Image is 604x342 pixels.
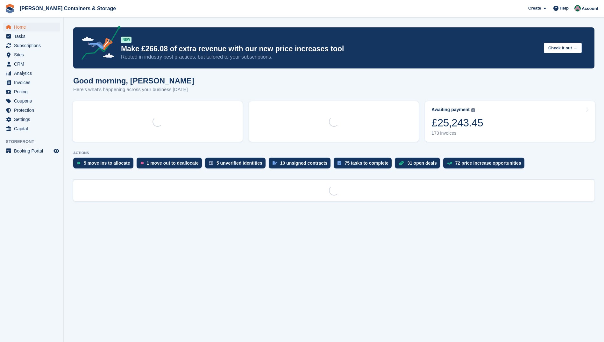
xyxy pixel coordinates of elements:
img: move_ins_to_allocate_icon-fdf77a2bb77ea45bf5b3d319d69a93e2d87916cf1d5bf7949dd705db3b84f3ca.svg [77,161,81,165]
span: Subscriptions [14,41,52,50]
a: menu [3,69,60,78]
span: Help [560,5,569,11]
img: deal-1b604bf984904fb50ccaf53a9ad4b4a5d6e5aea283cecdc64d6e3604feb123c2.svg [399,161,404,165]
span: Sites [14,50,52,59]
span: Storefront [6,139,63,145]
a: menu [3,32,60,41]
img: contract_signature_icon-13c848040528278c33f63329250d36e43548de30e8caae1d1a13099fd9432cc5.svg [273,161,277,165]
div: 5 move ins to allocate [84,160,130,166]
a: menu [3,41,60,50]
img: task-75834270c22a3079a89374b754ae025e5fb1db73e45f91037f5363f120a921f8.svg [338,161,341,165]
p: Rooted in industry best practices, but tailored to your subscriptions. [121,53,539,61]
a: 5 move ins to allocate [73,158,137,172]
span: Booking Portal [14,146,52,155]
a: menu [3,146,60,155]
img: price-adjustments-announcement-icon-8257ccfd72463d97f412b2fc003d46551f7dbcb40ab6d574587a9cd5c0d94... [76,26,121,62]
span: Analytics [14,69,52,78]
p: Here's what's happening across your business [DATE] [73,86,194,93]
a: menu [3,60,60,68]
div: 5 unverified identities [217,160,262,166]
a: 75 tasks to complete [334,158,395,172]
span: Coupons [14,96,52,105]
button: Check it out → [544,43,582,53]
div: 72 price increase opportunities [455,160,521,166]
span: Create [528,5,541,11]
a: menu [3,124,60,133]
img: verify_identity-adf6edd0f0f0b5bbfe63781bf79b02c33cf7c696d77639b501bdc392416b5a36.svg [209,161,213,165]
span: Protection [14,106,52,115]
a: menu [3,23,60,32]
span: Invoices [14,78,52,87]
img: price_increase_opportunities-93ffe204e8149a01c8c9dc8f82e8f89637d9d84a8eef4429ea346261dce0b2c0.svg [447,162,452,165]
a: Preview store [53,147,60,155]
p: Make £266.08 of extra revenue with our new price increases tool [121,44,539,53]
span: Tasks [14,32,52,41]
img: icon-info-grey-7440780725fd019a000dd9b08b2336e03edf1995a4989e88bcd33f0948082b44.svg [471,108,475,112]
a: menu [3,115,60,124]
div: 75 tasks to complete [345,160,388,166]
div: 31 open deals [407,160,437,166]
a: menu [3,106,60,115]
span: Capital [14,124,52,133]
div: 1 move out to deallocate [147,160,199,166]
div: 173 invoices [431,131,483,136]
a: 31 open deals [395,158,443,172]
div: Awaiting payment [431,107,470,112]
a: menu [3,87,60,96]
img: Julia Marcham [574,5,581,11]
a: 72 price increase opportunities [443,158,528,172]
a: menu [3,78,60,87]
span: CRM [14,60,52,68]
span: Settings [14,115,52,124]
img: move_outs_to_deallocate_icon-f764333ba52eb49d3ac5e1228854f67142a1ed5810a6f6cc68b1a99e826820c5.svg [140,161,144,165]
span: Home [14,23,52,32]
h1: Good morning, [PERSON_NAME] [73,76,194,85]
a: 10 unsigned contracts [269,158,334,172]
div: 10 unsigned contracts [280,160,328,166]
p: ACTIONS [73,151,594,155]
a: 5 unverified identities [205,158,269,172]
a: menu [3,96,60,105]
img: stora-icon-8386f47178a22dfd0bd8f6a31ec36ba5ce8667c1dd55bd0f319d3a0aa187defe.svg [5,4,15,13]
a: menu [3,50,60,59]
span: Account [582,5,598,12]
a: Awaiting payment £25,243.45 173 invoices [425,101,595,142]
a: [PERSON_NAME] Containers & Storage [17,3,118,14]
span: Pricing [14,87,52,96]
a: 1 move out to deallocate [137,158,205,172]
div: £25,243.45 [431,116,483,129]
div: NEW [121,37,131,43]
